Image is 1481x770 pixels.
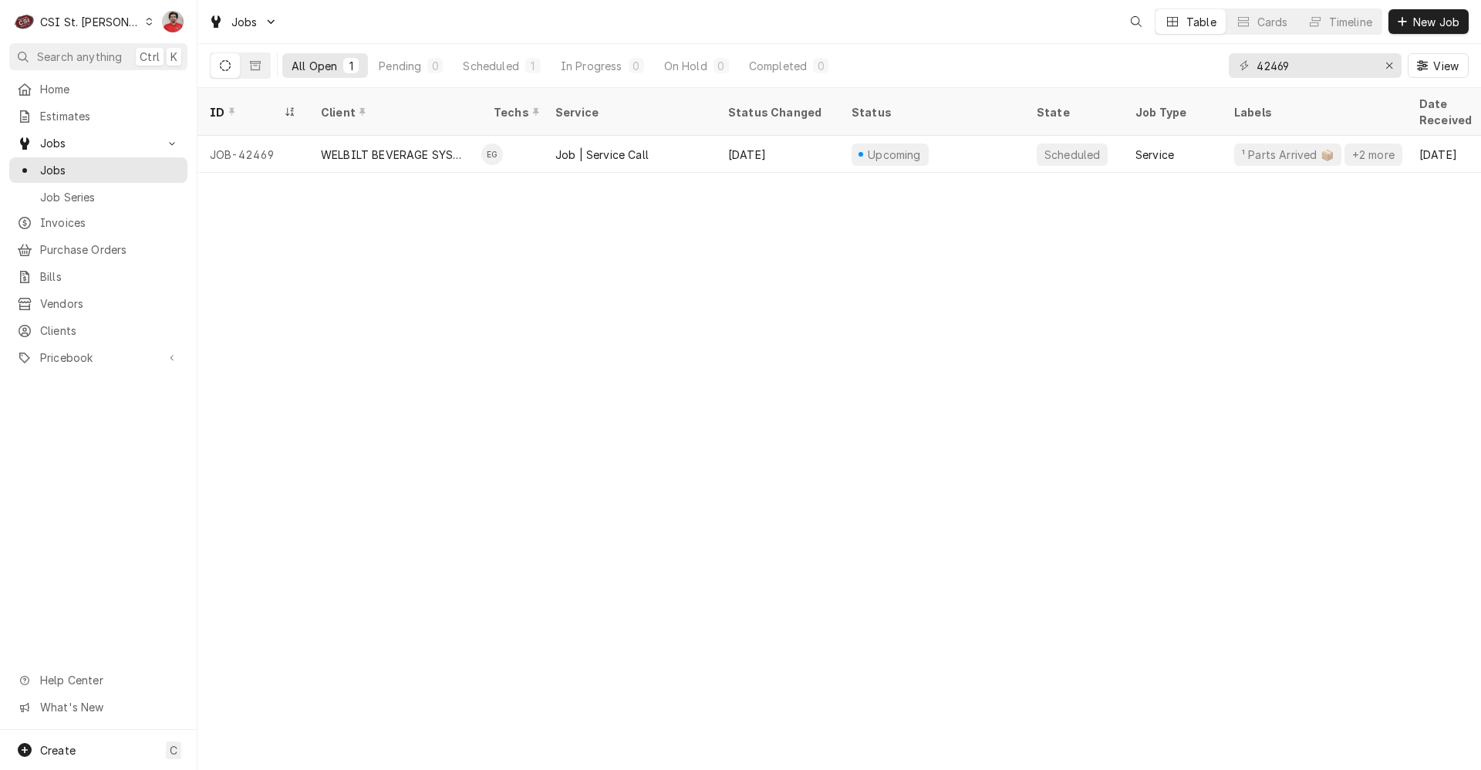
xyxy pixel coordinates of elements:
[9,184,187,210] a: Job Series
[40,135,157,151] span: Jobs
[14,11,35,32] div: C
[40,81,180,97] span: Home
[555,104,700,120] div: Service
[40,162,180,178] span: Jobs
[1135,147,1174,163] div: Service
[9,667,187,693] a: Go to Help Center
[9,76,187,102] a: Home
[9,210,187,235] a: Invoices
[9,130,187,156] a: Go to Jobs
[816,58,825,74] div: 0
[728,104,827,120] div: Status Changed
[14,11,35,32] div: CSI St. Louis's Avatar
[9,694,187,720] a: Go to What's New
[1043,147,1101,163] div: Scheduled
[292,58,337,74] div: All Open
[1186,14,1216,30] div: Table
[866,147,923,163] div: Upcoming
[197,136,309,173] div: JOB-42469
[664,58,707,74] div: On Hold
[140,49,160,65] span: Ctrl
[481,144,503,165] div: Eric Guard's Avatar
[9,43,187,70] button: Search anythingCtrlK
[561,58,622,74] div: In Progress
[1257,53,1372,78] input: Keyword search
[555,147,649,163] div: Job | Service Call
[1135,104,1209,120] div: Job Type
[9,103,187,129] a: Estimates
[40,699,178,715] span: What's New
[481,144,503,165] div: EG
[1124,9,1149,34] button: Open search
[321,104,466,120] div: Client
[1410,14,1462,30] span: New Job
[1351,147,1396,163] div: +2 more
[346,58,356,74] div: 1
[717,58,726,74] div: 0
[1234,104,1395,120] div: Labels
[321,147,469,163] div: WELBILT BEVERAGE SYSTEMS
[40,323,180,339] span: Clients
[231,14,258,30] span: Jobs
[1377,53,1402,78] button: Erase input
[852,104,1009,120] div: Status
[170,742,177,758] span: C
[9,345,187,370] a: Go to Pricebook
[40,268,180,285] span: Bills
[1329,14,1372,30] div: Timeline
[9,318,187,343] a: Clients
[37,49,122,65] span: Search anything
[1430,58,1462,74] span: View
[9,264,187,289] a: Bills
[463,58,518,74] div: Scheduled
[9,157,187,183] a: Jobs
[202,9,284,35] a: Go to Jobs
[210,104,281,120] div: ID
[1257,14,1288,30] div: Cards
[170,49,177,65] span: K
[40,14,140,30] div: CSI St. [PERSON_NAME]
[40,744,76,757] span: Create
[40,672,178,688] span: Help Center
[494,104,541,120] div: Techs
[1388,9,1469,34] button: New Job
[716,136,839,173] div: [DATE]
[40,108,180,124] span: Estimates
[40,189,180,205] span: Job Series
[9,237,187,262] a: Purchase Orders
[1240,147,1335,163] div: ¹ Parts Arrived 📦
[749,58,807,74] div: Completed
[40,214,180,231] span: Invoices
[1037,104,1111,120] div: State
[40,350,157,366] span: Pricebook
[162,11,184,32] div: NF
[162,11,184,32] div: Nicholas Faubert's Avatar
[632,58,641,74] div: 0
[9,291,187,316] a: Vendors
[1408,53,1469,78] button: View
[528,58,538,74] div: 1
[40,296,180,312] span: Vendors
[430,58,440,74] div: 0
[379,58,421,74] div: Pending
[40,241,180,258] span: Purchase Orders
